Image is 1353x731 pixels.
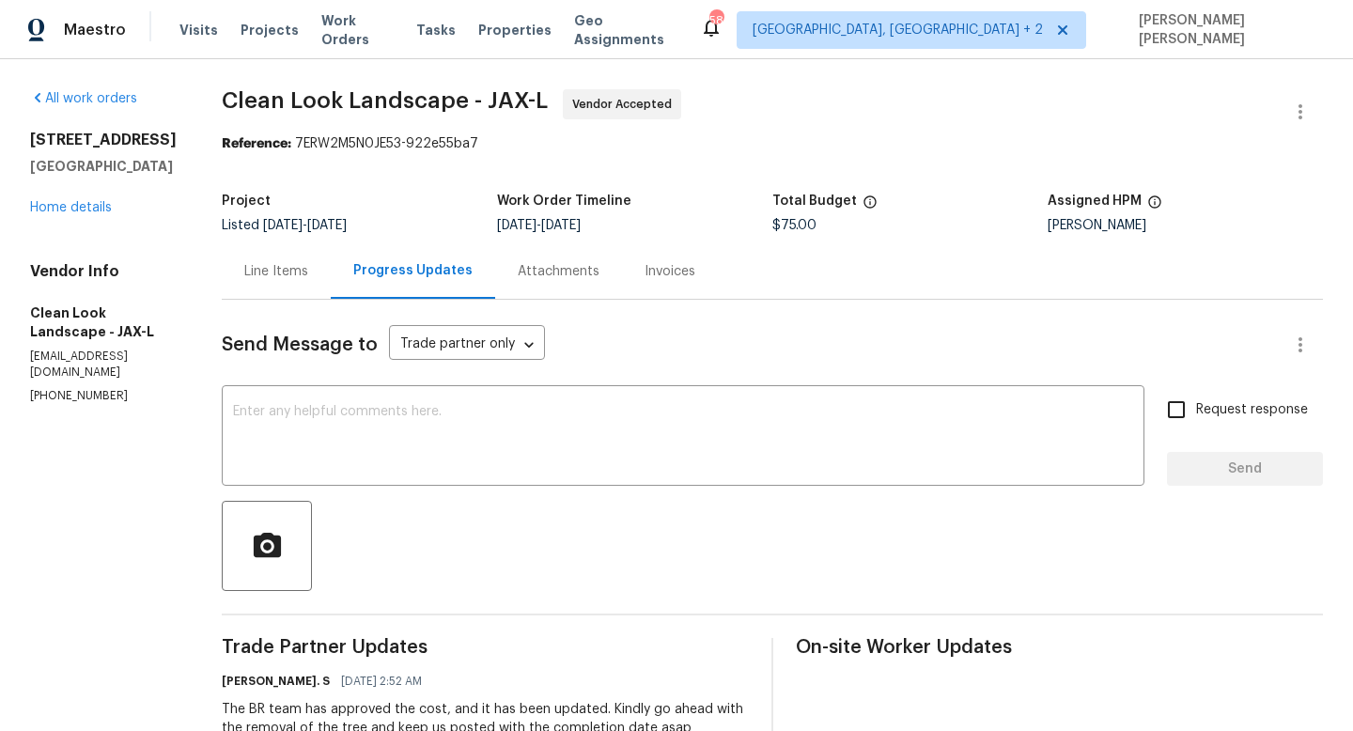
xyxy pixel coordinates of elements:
[478,21,552,39] span: Properties
[497,219,581,232] span: -
[796,638,1323,657] span: On-site Worker Updates
[1048,219,1323,232] div: [PERSON_NAME]
[572,95,679,114] span: Vendor Accepted
[341,672,422,691] span: [DATE] 2:52 AM
[263,219,303,232] span: [DATE]
[222,89,548,112] span: Clean Look Landscape - JAX-L
[307,219,347,232] span: [DATE]
[222,638,749,657] span: Trade Partner Updates
[30,201,112,214] a: Home details
[222,194,271,208] h5: Project
[863,194,878,219] span: The total cost of line items that have been proposed by Opendoor. This sum includes line items th...
[222,672,330,691] h6: [PERSON_NAME]. S
[645,262,695,281] div: Invoices
[263,219,347,232] span: -
[772,194,857,208] h5: Total Budget
[30,157,177,176] h5: [GEOGRAPHIC_DATA]
[353,261,473,280] div: Progress Updates
[518,262,599,281] div: Attachments
[389,330,545,361] div: Trade partner only
[1196,400,1308,420] span: Request response
[497,194,631,208] h5: Work Order Timeline
[222,137,291,150] b: Reference:
[30,131,177,149] h2: [STREET_ADDRESS]
[1048,194,1142,208] h5: Assigned HPM
[30,262,177,281] h4: Vendor Info
[772,219,816,232] span: $75.00
[244,262,308,281] div: Line Items
[709,11,723,30] div: 58
[222,219,347,232] span: Listed
[753,21,1043,39] span: [GEOGRAPHIC_DATA], [GEOGRAPHIC_DATA] + 2
[241,21,299,39] span: Projects
[30,92,137,105] a: All work orders
[30,388,177,404] p: [PHONE_NUMBER]
[30,349,177,381] p: [EMAIL_ADDRESS][DOMAIN_NAME]
[179,21,218,39] span: Visits
[1147,194,1162,219] span: The hpm assigned to this work order.
[222,335,378,354] span: Send Message to
[321,11,394,49] span: Work Orders
[222,134,1323,153] div: 7ERW2M5N0JE53-922e55ba7
[497,219,537,232] span: [DATE]
[574,11,677,49] span: Geo Assignments
[541,219,581,232] span: [DATE]
[64,21,126,39] span: Maestro
[1131,11,1325,49] span: [PERSON_NAME] [PERSON_NAME]
[416,23,456,37] span: Tasks
[30,303,177,341] h5: Clean Look Landscape - JAX-L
